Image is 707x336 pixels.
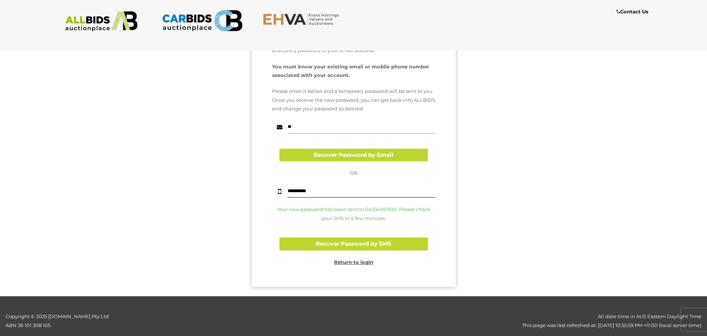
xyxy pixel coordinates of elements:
b: Contact Us [616,9,648,14]
button: Recover Password by SMS [279,238,428,251]
button: Recover Password by Email [279,149,428,162]
img: CARBIDS.com.au [162,7,242,34]
p: Your new password has been sent to 0423400900. Please check your SMS in a few minutes. [272,205,435,223]
div: All date time in AUS Eastern Daylight Time This page was last refreshed at: [DATE] 10:55:59 PM +1... [177,312,707,330]
p: Please enter it below and a temporary password will be sent to you. Once you receive the new pass... [272,87,435,113]
p: OR [272,169,435,177]
strong: You must know your existing email or mobile phone number associated with your account. [272,64,429,78]
img: EHVA.com.au [263,13,343,25]
a: Return to login [334,259,373,265]
img: ALLBIDS.com.au [61,11,142,32]
a: Contact Us [616,7,650,16]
